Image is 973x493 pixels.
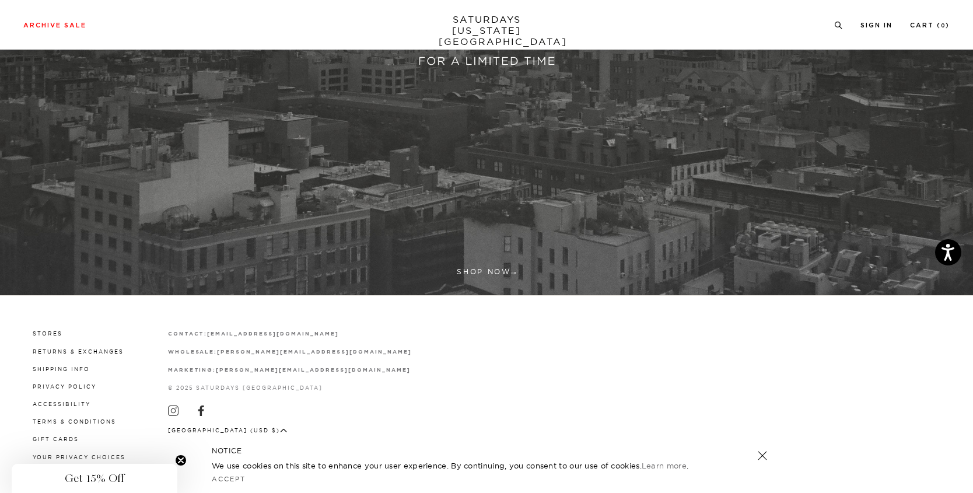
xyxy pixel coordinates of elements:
[217,348,411,355] a: [PERSON_NAME][EMAIL_ADDRESS][DOMAIN_NAME]
[642,461,687,470] a: Learn more
[175,454,187,466] button: Close teaser
[168,349,218,355] strong: wholesale:
[23,22,86,29] a: Archive Sale
[33,383,96,390] a: Privacy Policy
[33,401,90,407] a: Accessibility
[439,14,535,47] a: SATURDAYS[US_STATE][GEOGRAPHIC_DATA]
[168,383,412,392] p: © 2025 Saturdays [GEOGRAPHIC_DATA]
[168,426,288,435] button: [GEOGRAPHIC_DATA] (USD $)
[207,330,338,337] a: [EMAIL_ADDRESS][DOMAIN_NAME]
[212,460,720,471] p: We use cookies on this site to enhance your user experience. By continuing, you consent to our us...
[12,464,177,493] div: Get 15% OffClose teaser
[941,23,946,29] small: 0
[212,475,246,483] a: Accept
[216,366,410,373] a: [PERSON_NAME][EMAIL_ADDRESS][DOMAIN_NAME]
[33,418,116,425] a: Terms & Conditions
[65,471,124,485] span: Get 15% Off
[33,348,124,355] a: Returns & Exchanges
[33,366,90,372] a: Shipping Info
[33,454,125,460] a: Your privacy choices
[33,330,62,337] a: Stores
[207,331,338,337] strong: [EMAIL_ADDRESS][DOMAIN_NAME]
[217,349,411,355] strong: [PERSON_NAME][EMAIL_ADDRESS][DOMAIN_NAME]
[216,368,410,373] strong: [PERSON_NAME][EMAIL_ADDRESS][DOMAIN_NAME]
[212,446,761,456] h5: NOTICE
[910,22,950,29] a: Cart (0)
[33,436,79,442] a: Gift Cards
[168,368,216,373] strong: marketing:
[168,331,208,337] strong: contact:
[860,22,892,29] a: Sign In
